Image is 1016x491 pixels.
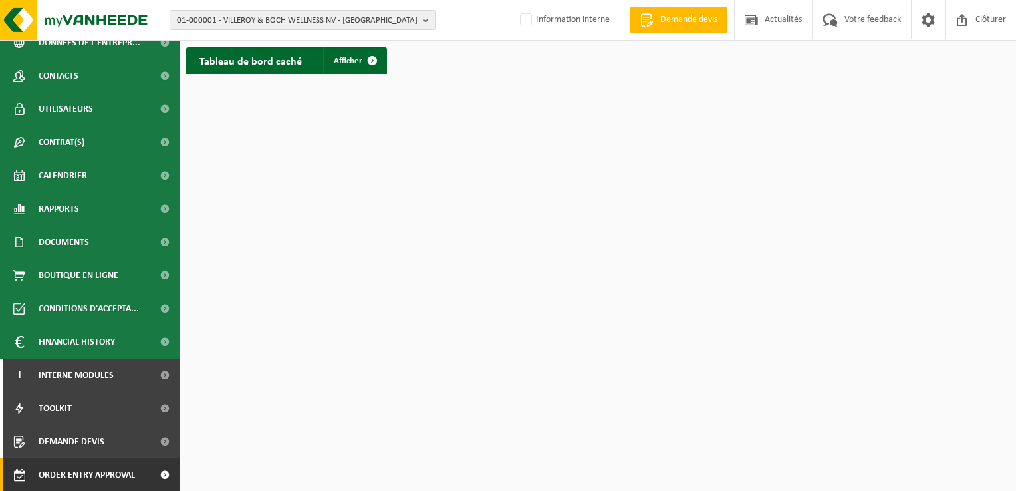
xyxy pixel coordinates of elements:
span: Financial History [39,325,115,359]
span: Données de l'entrepr... [39,26,140,59]
span: Contacts [39,59,78,92]
span: 01-000001 - VILLEROY & BOCH WELLNESS NV - [GEOGRAPHIC_DATA] [177,11,418,31]
h2: Tableau de bord caché [186,47,315,73]
span: Demande devis [657,13,721,27]
span: Toolkit [39,392,72,425]
span: Boutique en ligne [39,259,118,292]
span: Rapports [39,192,79,226]
span: Demande devis [39,425,104,458]
span: Interne modules [39,359,114,392]
span: Utilisateurs [39,92,93,126]
a: Demande devis [630,7,727,33]
span: Calendrier [39,159,87,192]
a: Afficher [323,47,386,74]
span: Contrat(s) [39,126,84,159]
span: Conditions d'accepta... [39,292,139,325]
button: 01-000001 - VILLEROY & BOCH WELLNESS NV - [GEOGRAPHIC_DATA] [170,10,436,30]
span: I [13,359,25,392]
span: Afficher [334,57,362,65]
span: Documents [39,226,89,259]
label: Information interne [517,10,610,30]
